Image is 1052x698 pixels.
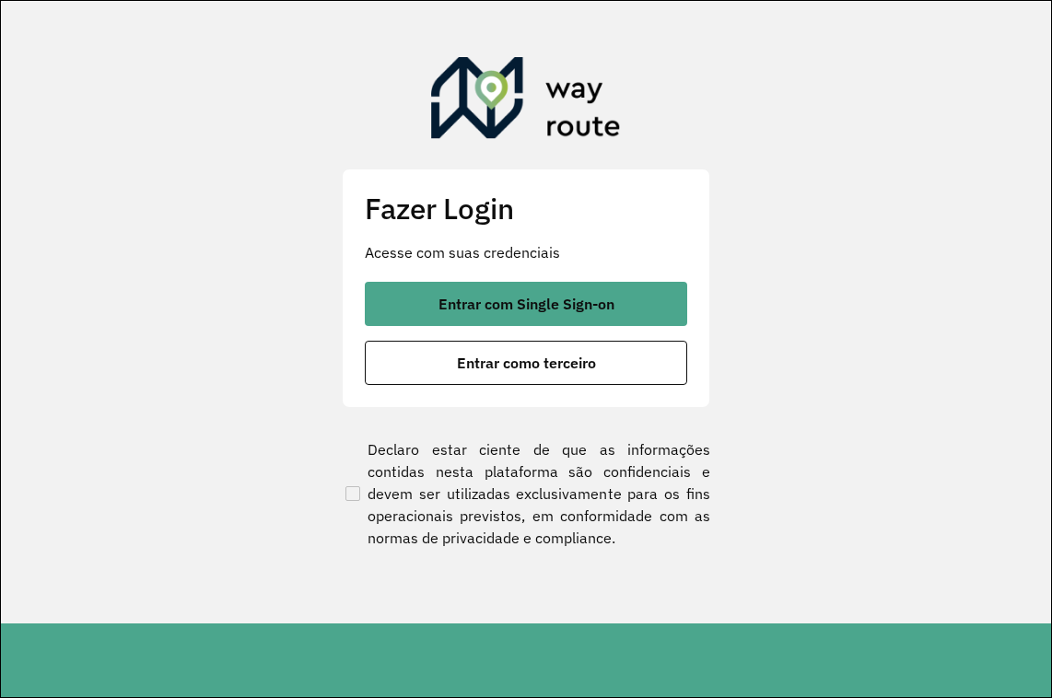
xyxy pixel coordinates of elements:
button: button [365,341,687,385]
label: Declaro estar ciente de que as informações contidas nesta plataforma são confidenciais e devem se... [342,438,710,549]
span: Entrar com Single Sign-on [438,297,614,311]
span: Entrar como terceiro [457,355,596,370]
img: Roteirizador AmbevTech [431,57,621,145]
p: Acesse com suas credenciais [365,241,687,263]
h2: Fazer Login [365,192,687,227]
button: button [365,282,687,326]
